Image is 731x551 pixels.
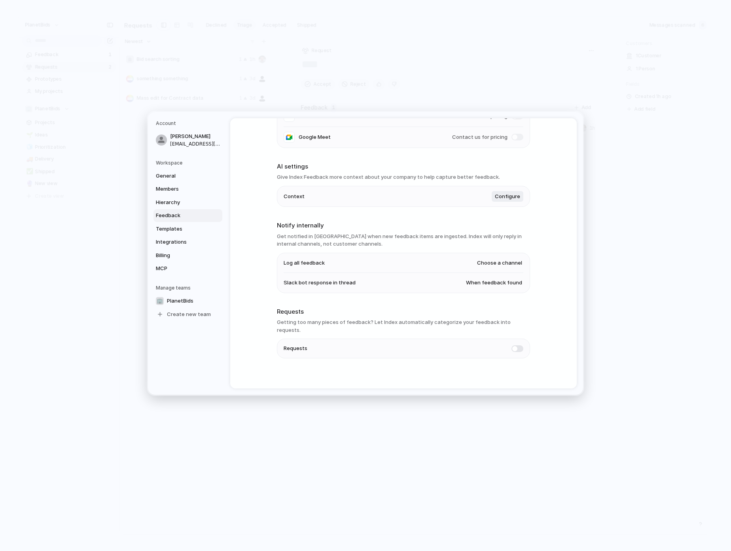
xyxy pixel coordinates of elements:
a: Templates [153,223,222,235]
h3: Get notified in [GEOGRAPHIC_DATA] when new feedback items are ingested. Index will only reply in ... [277,233,530,248]
span: Configure [495,193,520,201]
span: Hierarchy [156,199,206,206]
span: [PERSON_NAME] [170,133,221,140]
a: Feedback [153,209,222,222]
a: [PERSON_NAME][EMAIL_ADDRESS][DOMAIN_NAME] [153,130,222,150]
a: 🏢PlanetBids [153,295,222,307]
a: Billing [153,249,222,262]
h5: Manage teams [156,284,222,292]
h2: AI settings [277,162,530,171]
h2: Requests [277,307,530,316]
span: MCP [156,265,206,273]
a: MCP [153,262,222,275]
a: General [153,170,222,182]
span: Slack bot response in thread [284,279,356,287]
button: Choose a channel [476,258,523,268]
h5: Workspace [156,159,222,167]
span: Billing [156,252,206,259]
span: General [156,172,206,180]
button: When feedback found [465,278,523,288]
span: Context [284,193,305,201]
span: Requests [284,345,307,353]
button: Configure [492,191,523,202]
h3: Give Index Feedback more context about your company to help capture better feedback. [277,173,530,181]
h5: Account [156,120,222,127]
a: Create new team [153,308,222,321]
a: Hierarchy [153,196,222,209]
div: 🏢 [156,297,164,305]
span: Members [156,185,206,193]
span: [EMAIL_ADDRESS][DOMAIN_NAME] [170,140,221,148]
span: Google Meet [299,133,331,141]
h2: Notify internally [277,221,530,230]
span: Templates [156,225,206,233]
span: Feedback [156,212,206,220]
span: Create new team [167,311,211,318]
h3: Getting too many pieces of feedback? Let Index automatically categorize your feedback into requests. [277,318,530,334]
span: When feedback found [466,279,522,287]
span: Integrations [156,238,206,246]
span: Choose a channel [477,259,522,267]
span: Log all feedback [284,259,325,267]
span: Contact us for pricing [452,133,508,141]
span: PlanetBids [167,297,193,305]
a: Members [153,183,222,195]
a: Integrations [153,236,222,248]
